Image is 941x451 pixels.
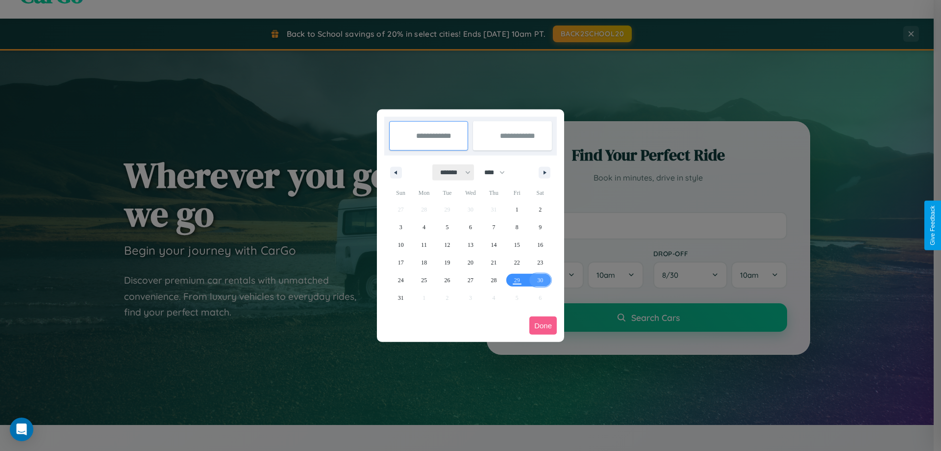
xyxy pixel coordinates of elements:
[514,254,520,271] span: 22
[459,236,482,254] button: 13
[529,236,552,254] button: 16
[398,289,404,307] span: 31
[446,218,449,236] span: 5
[469,218,472,236] span: 6
[537,236,543,254] span: 16
[529,254,552,271] button: 23
[505,218,528,236] button: 8
[436,218,459,236] button: 5
[398,236,404,254] span: 10
[436,254,459,271] button: 19
[398,254,404,271] span: 17
[10,418,33,441] div: Open Intercom Messenger
[389,289,412,307] button: 31
[491,236,496,254] span: 14
[468,254,473,271] span: 20
[537,254,543,271] span: 23
[389,218,412,236] button: 3
[529,201,552,218] button: 2
[436,185,459,201] span: Tue
[398,271,404,289] span: 24
[529,185,552,201] span: Sat
[445,254,450,271] span: 19
[482,271,505,289] button: 28
[482,236,505,254] button: 14
[412,185,435,201] span: Mon
[929,206,936,245] div: Give Feedback
[516,201,519,218] span: 1
[505,236,528,254] button: 15
[459,254,482,271] button: 20
[436,236,459,254] button: 12
[529,218,552,236] button: 9
[459,185,482,201] span: Wed
[505,201,528,218] button: 1
[539,201,542,218] span: 2
[516,218,519,236] span: 8
[389,254,412,271] button: 17
[468,271,473,289] span: 27
[514,236,520,254] span: 15
[421,271,427,289] span: 25
[412,218,435,236] button: 4
[389,236,412,254] button: 10
[421,236,427,254] span: 11
[491,271,496,289] span: 28
[492,218,495,236] span: 7
[482,254,505,271] button: 21
[505,271,528,289] button: 29
[505,185,528,201] span: Fri
[459,271,482,289] button: 27
[459,218,482,236] button: 6
[412,254,435,271] button: 18
[468,236,473,254] span: 13
[529,317,557,335] button: Done
[436,271,459,289] button: 26
[537,271,543,289] span: 30
[491,254,496,271] span: 21
[539,218,542,236] span: 9
[529,271,552,289] button: 30
[422,218,425,236] span: 4
[445,236,450,254] span: 12
[421,254,427,271] span: 18
[514,271,520,289] span: 29
[482,185,505,201] span: Thu
[412,236,435,254] button: 11
[505,254,528,271] button: 22
[389,185,412,201] span: Sun
[389,271,412,289] button: 24
[412,271,435,289] button: 25
[445,271,450,289] span: 26
[482,218,505,236] button: 7
[399,218,402,236] span: 3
